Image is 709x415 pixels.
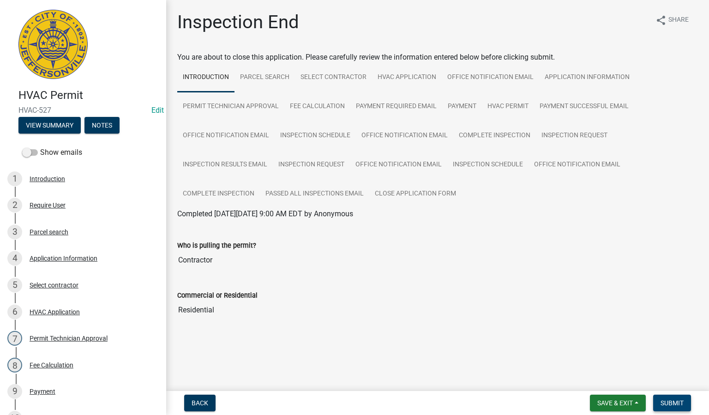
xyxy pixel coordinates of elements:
[590,395,646,411] button: Save & Exit
[30,309,80,315] div: HVAC Application
[7,225,22,239] div: 3
[668,15,689,26] span: Share
[30,255,97,262] div: Application Information
[284,92,350,122] a: Fee Calculation
[295,63,372,92] a: Select contractor
[260,179,369,209] a: Passed All Inspections Email
[177,243,256,249] label: Who is pulling the permit?
[30,229,68,235] div: Parcel search
[177,293,258,299] label: Commercial or Residential
[7,171,22,186] div: 1
[273,150,350,180] a: Inspection Request
[356,121,453,151] a: Office Notification Email
[30,362,73,368] div: Fee Calculation
[275,121,356,151] a: Inspection Schedule
[177,92,284,122] a: Permit Technician Approval
[7,198,22,213] div: 2
[18,122,81,129] wm-modal-confirm: Summary
[18,89,159,102] h4: HVAC Permit
[453,121,536,151] a: Complete Inspection
[177,52,698,338] div: You are about to close this application. Please carefully review the information entered below be...
[30,388,55,395] div: Payment
[22,147,82,158] label: Show emails
[234,63,295,92] a: Parcel search
[30,282,78,288] div: Select contractor
[84,117,120,134] button: Notes
[653,395,691,411] button: Submit
[7,358,22,372] div: 8
[151,106,164,115] wm-modal-confirm: Edit Application Number
[18,106,148,115] span: HVAC-527
[372,63,442,92] a: HVAC Application
[482,92,534,122] a: HVAC Permit
[7,384,22,399] div: 9
[597,399,633,407] span: Save & Exit
[442,92,482,122] a: Payment
[442,63,539,92] a: Office Notification Email
[7,251,22,266] div: 4
[350,92,442,122] a: Payment Required Email
[177,179,260,209] a: Complete Inspection
[30,202,66,208] div: Require User
[7,278,22,293] div: 5
[177,209,353,218] span: Completed [DATE][DATE] 9:00 AM EDT by Anonymous
[536,121,613,151] a: Inspection Request
[369,179,462,209] a: Close Application Form
[7,305,22,319] div: 6
[350,150,447,180] a: Office Notification Email
[18,10,88,79] img: City of Jeffersonville, Indiana
[151,106,164,115] a: Edit
[184,395,216,411] button: Back
[84,122,120,129] wm-modal-confirm: Notes
[177,150,273,180] a: Inspection Results Email
[539,63,635,92] a: Application Information
[177,63,234,92] a: Introduction
[177,11,299,33] h1: Inspection End
[192,399,208,407] span: Back
[177,121,275,151] a: Office Notification Email
[648,11,696,29] button: shareShare
[7,331,22,346] div: 7
[18,117,81,134] button: View Summary
[447,150,529,180] a: Inspection Schedule
[30,335,108,342] div: Permit Technician Approval
[655,15,667,26] i: share
[529,150,626,180] a: Office Notification Email
[30,176,65,182] div: Introduction
[534,92,634,122] a: Payment Successful Email
[661,399,684,407] span: Submit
